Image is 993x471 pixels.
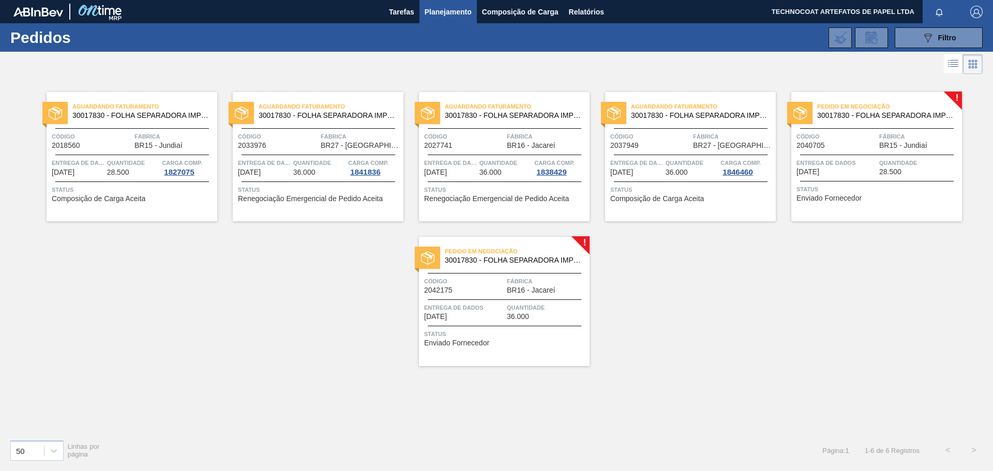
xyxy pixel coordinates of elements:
font: 36.000 [507,312,529,321]
font: Fábrica [693,133,719,140]
span: 2033976 [238,142,266,149]
span: Código [52,131,132,142]
span: Quantidade [666,158,718,168]
span: BR15 - Jundiaí [134,142,183,149]
font: < [945,446,950,454]
font: Fábrica [134,133,160,140]
font: Composição de Carga Aceita [52,194,145,203]
font: Planejamento [425,8,472,16]
span: Fábrica [693,131,773,142]
font: 36.000 [666,168,688,176]
span: Entrega de dados [610,158,663,168]
font: Quantidade [879,160,917,166]
img: status [793,107,807,120]
span: 2018560 [52,142,80,149]
button: Notificações [923,5,956,19]
span: 07/10/2025 [52,169,74,176]
font: Pedidos [10,29,71,46]
span: Renegociação Emergencial de Pedido Aceita [238,195,383,203]
a: statusAguardando Faturamento30017830 - FOLHA SEPARADORA IMPERMEÁVELCódigo2027741FábricaBR16 - Jac... [403,92,590,221]
font: 30017830 - FOLHA SEPARADORA IMPERMEÁVEL [259,111,427,119]
font: Código [52,133,75,140]
font: [DATE] [610,168,633,176]
span: 10/10/2025 [238,169,261,176]
span: 36.000 [479,169,502,176]
span: Entrega de dados [52,158,104,168]
div: Visão em Cartões [963,54,983,74]
span: Fábrica [879,131,959,142]
font: [DATE] [238,168,261,176]
span: Carga Comp. [720,158,761,168]
span: 19/11/2025 [424,313,447,321]
span: BR15 - Jundiaí [879,142,927,149]
span: Status [424,185,587,195]
font: Entrega de dados [424,160,484,166]
span: 2042175 [424,286,453,294]
span: BR27 - Nova Minas [693,142,773,149]
font: Aguardando Faturamento [72,103,159,110]
font: 28.500 [107,168,129,176]
font: 2037949 [610,141,639,149]
span: Fábrica [507,276,587,286]
font: Quantidade [107,160,145,166]
font: Renegociação Emergencial de Pedido Aceita [424,194,569,203]
font: Fábrica [321,133,347,140]
font: Renegociação Emergencial de Pedido Aceita [238,194,383,203]
font: 6 [885,447,889,454]
span: Carga Comp. [162,158,202,168]
font: 30017830 - FOLHA SEPARADORA IMPERMEÁVEL [72,111,240,119]
span: 2040705 [796,142,825,149]
font: 30017830 - FOLHA SEPARADORA IMPERMEÁVEL [631,111,799,119]
span: 2027741 [424,142,453,149]
span: 21/10/2025 [424,169,447,176]
font: [DATE] [52,168,74,176]
font: Registros [891,447,920,454]
font: 2027741 [424,141,453,149]
font: 30017830 - FOLHA SEPARADORA IMPERMEÁVEL [445,111,613,119]
font: 30017830 - FOLHA SEPARADORA IMPERMEÁVEL [817,111,985,119]
div: Solicitação de Revisão de Pedidos [855,27,888,48]
img: status [607,107,621,120]
font: Quantidade [479,160,517,166]
font: Linhas por página [68,443,100,458]
font: Entrega de dados [610,160,670,166]
font: de [876,447,883,454]
div: Importar Negociações dos Pedidos [829,27,852,48]
span: Status [238,185,401,195]
span: Código [610,131,690,142]
font: BR16 - Jacareí [507,286,555,294]
font: Quantidade [507,305,545,311]
span: 30017830 - FOLHA SEPARADORA IMPERMEÁVEL [259,112,395,119]
font: Código [796,133,820,140]
a: statusAguardando Faturamento30017830 - FOLHA SEPARADORA IMPERMEÁVELCódigo2033976FábricaBR27 - [GE... [217,92,403,221]
font: Entrega de dados [424,305,484,311]
span: 36.000 [293,169,315,176]
font: Quantidade [666,160,703,166]
font: Carga Comp. [720,160,761,166]
font: Entrega de dados [52,160,111,166]
span: 2037949 [610,142,639,149]
font: 28.500 [879,168,901,176]
span: Composição de Carga Aceita [52,195,145,203]
span: Status [52,185,215,195]
img: status [421,107,434,120]
font: Aguardando Faturamento [631,103,717,110]
span: Aguardando Faturamento [72,101,217,112]
font: 2040705 [796,141,825,149]
span: Pedido em Negociação [445,246,590,256]
font: BR15 - Jundiaí [879,141,927,149]
font: - [868,447,870,454]
font: Relatórios [569,8,604,16]
font: Quantidade [293,160,331,166]
span: Aguardando Faturamento [259,101,403,112]
span: Fábrica [507,131,587,142]
span: 36.000 [507,313,529,321]
span: Entrega de dados [238,158,291,168]
font: : [844,447,846,454]
font: [DATE] [424,168,447,176]
span: 28.500 [107,169,129,176]
font: Código [610,133,634,140]
img: status [235,107,248,120]
a: Carga Comp.1827075 [162,158,215,176]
